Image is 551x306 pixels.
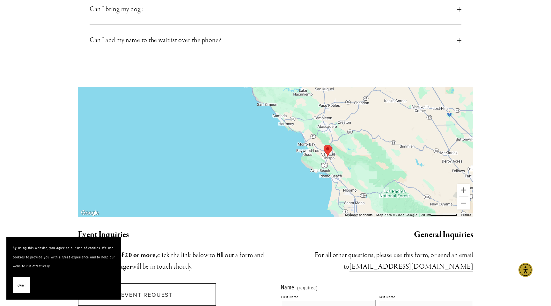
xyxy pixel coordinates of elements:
[90,4,457,15] span: Can I bring my dog?
[78,249,270,272] h3: click the link below to fill out a form and our will be in touch shortly.
[345,213,372,217] button: Keyboard shortcuts
[78,228,270,241] h2: Event Inquiries
[281,249,473,272] h3: ​For all other questions, please use this form, or send an email to
[79,209,100,217] a: Open this area in Google Maps (opens a new window)
[379,295,396,299] div: Last Name
[457,197,470,210] button: Zoom out
[13,277,30,294] button: Okay!
[349,262,473,272] a: [EMAIL_ADDRESS][DOMAIN_NAME]
[461,213,471,217] a: Terms
[90,34,457,46] span: Can I add my name to the waitlist over the phone?
[324,145,332,157] div: NOVO Restaurant Lounge 726 Higuera Street San Luis Obispo, CA, 93401, United States
[281,228,473,241] h2: General Inquiries
[79,209,100,217] img: Google
[90,25,461,56] button: Can I add my name to the waitlist over the phone?
[297,285,318,290] span: (required)
[376,213,417,217] span: Map data ©2025 Google
[78,283,216,306] a: Event Request
[421,213,430,217] span: 20 km
[18,281,26,290] span: Okay!
[518,263,533,277] div: Accessibility Menu
[281,283,294,291] span: Name
[457,184,470,196] button: Zoom in
[6,237,121,300] section: Cookie banner
[281,295,298,299] div: First Name
[13,243,115,271] p: By using this website, you agree to our use of cookies. We use cookies to provide you with a grea...
[419,213,459,217] button: Map Scale: 20 km per 80 pixels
